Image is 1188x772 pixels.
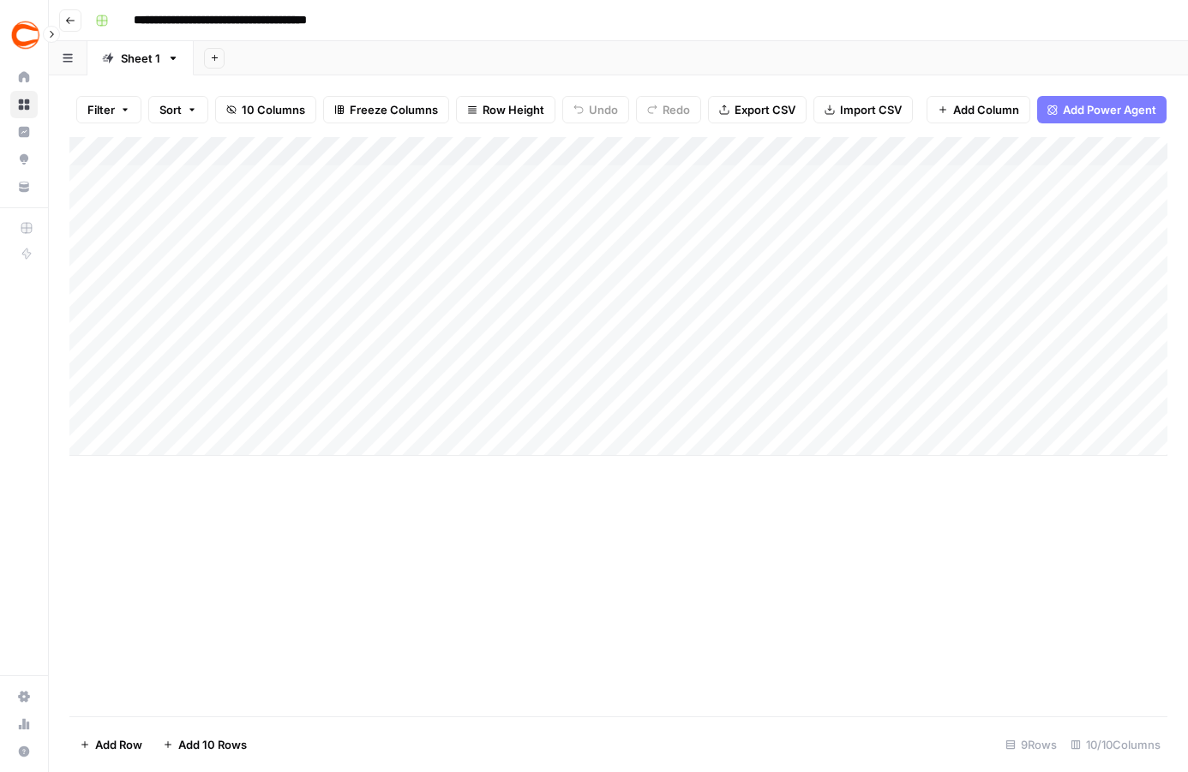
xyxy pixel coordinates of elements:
div: 10/10 Columns [1064,731,1167,758]
span: Add Column [953,101,1019,118]
span: Undo [589,101,618,118]
a: Browse [10,91,38,118]
span: Add 10 Rows [178,736,247,753]
img: Covers Logo [10,20,41,51]
a: Home [10,63,38,91]
button: Help + Support [10,738,38,765]
button: Workspace: Covers [10,14,38,57]
span: 10 Columns [242,101,305,118]
span: Redo [663,101,690,118]
a: Your Data [10,173,38,200]
button: Redo [636,96,701,123]
span: Add Power Agent [1063,101,1156,118]
button: Undo [562,96,629,123]
button: Sort [148,96,208,123]
button: Add 10 Rows [153,731,257,758]
span: Import CSV [840,101,902,118]
div: 9 Rows [999,731,1064,758]
button: Add Row [69,731,153,758]
a: Usage [10,710,38,738]
span: Freeze Columns [350,101,438,118]
span: Add Row [95,736,142,753]
button: Add Power Agent [1037,96,1167,123]
button: Row Height [456,96,555,123]
span: Filter [87,101,115,118]
button: 10 Columns [215,96,316,123]
button: Freeze Columns [323,96,449,123]
div: Sheet 1 [121,50,160,67]
a: Insights [10,118,38,146]
button: Import CSV [813,96,913,123]
span: Row Height [483,101,544,118]
a: Opportunities [10,146,38,173]
a: Settings [10,683,38,710]
button: Add Column [927,96,1030,123]
button: Filter [76,96,141,123]
a: Sheet 1 [87,41,194,75]
span: Sort [159,101,182,118]
span: Export CSV [735,101,795,118]
button: Export CSV [708,96,807,123]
